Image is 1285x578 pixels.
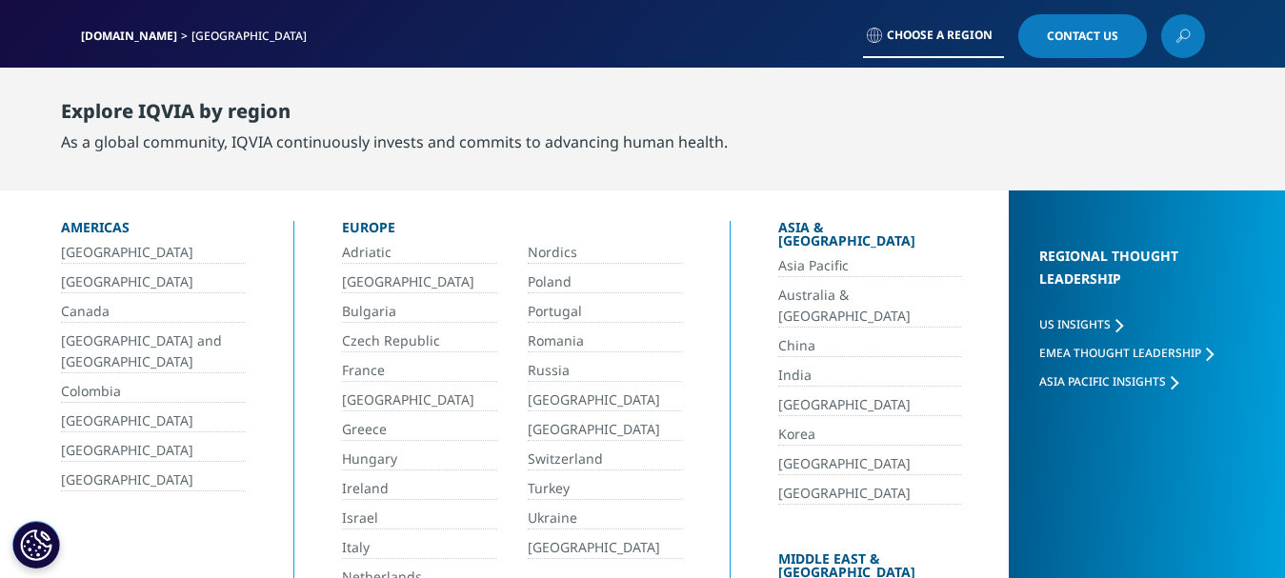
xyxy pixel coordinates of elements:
[342,419,496,441] a: Greece
[778,365,960,387] a: India
[778,424,960,446] a: Korea
[61,330,246,373] a: [GEOGRAPHIC_DATA] and [GEOGRAPHIC_DATA]
[342,330,496,352] a: Czech Republic
[778,483,960,505] a: [GEOGRAPHIC_DATA]
[12,521,60,568] button: Cookies Settings
[778,335,960,357] a: China
[342,271,496,293] a: [GEOGRAPHIC_DATA]
[1039,245,1239,314] div: Regional Thought Leadership
[61,100,728,130] div: Explore IQVIA by region
[1039,316,1111,332] span: US Insights
[528,360,683,382] a: Russia
[528,330,683,352] a: Romania
[778,453,960,475] a: [GEOGRAPHIC_DATA]
[61,271,246,293] a: [GEOGRAPHIC_DATA]
[1047,30,1118,42] span: Contact Us
[528,448,683,470] a: Switzerland
[887,28,993,43] span: Choose a Region
[342,478,496,500] a: Ireland
[528,271,683,293] a: Poland
[342,242,496,264] a: Adriatic
[528,301,683,323] a: Portugal
[778,255,960,277] a: Asia Pacific
[61,130,728,153] div: As a global community, IQVIA continuously invests and commits to advancing human health.
[1039,345,1214,361] a: EMEA Thought Leadership
[528,419,683,441] a: [GEOGRAPHIC_DATA]
[61,410,246,432] a: [GEOGRAPHIC_DATA]
[342,360,496,382] a: France
[61,469,246,491] a: [GEOGRAPHIC_DATA]
[61,301,246,323] a: Canada
[81,28,177,44] a: [DOMAIN_NAME]
[528,508,683,529] a: Ukraine
[342,301,496,323] a: Bulgaria
[61,381,246,403] a: Colombia
[1039,373,1166,389] span: Asia Pacific Insights
[528,478,683,500] a: Turkey
[1039,316,1123,332] a: US Insights
[1039,373,1178,389] a: Asia Pacific Insights
[342,537,496,559] a: Italy
[778,394,960,416] a: [GEOGRAPHIC_DATA]
[342,389,496,411] a: [GEOGRAPHIC_DATA]
[61,440,246,462] a: [GEOGRAPHIC_DATA]
[342,221,682,242] div: Europe
[61,242,246,264] a: [GEOGRAPHIC_DATA]
[778,221,960,255] div: Asia & [GEOGRAPHIC_DATA]
[1018,14,1147,58] a: Contact Us
[528,389,683,411] a: [GEOGRAPHIC_DATA]
[342,508,496,529] a: Israel
[778,285,960,328] a: Australia & [GEOGRAPHIC_DATA]
[61,221,246,242] div: Americas
[191,29,314,44] div: [GEOGRAPHIC_DATA]
[342,448,496,470] a: Hungary
[1039,345,1201,361] span: EMEA Thought Leadership
[528,242,683,264] a: Nordics
[528,537,683,559] a: [GEOGRAPHIC_DATA]
[241,67,1205,156] nav: Primary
